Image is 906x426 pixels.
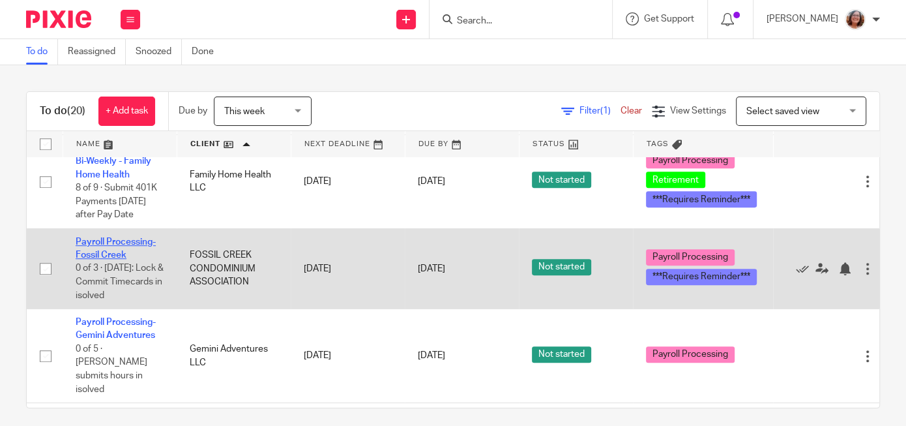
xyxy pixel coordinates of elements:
span: [DATE] [418,352,445,361]
span: View Settings [670,106,726,115]
td: Gemini Adventures LLC [177,309,291,403]
span: Payroll Processing [646,346,735,363]
input: Search [456,16,573,27]
p: Due by [179,104,207,117]
td: [DATE] [291,228,405,309]
span: Get Support [644,14,694,23]
a: Clear [621,106,642,115]
a: + Add task [98,97,155,126]
a: Done [192,39,224,65]
span: Payroll Processing [646,152,735,168]
td: [DATE] [291,135,405,229]
a: Payroll Processing-Gemini Adventures [76,318,156,340]
img: LB%20Reg%20Headshot%208-2-23.jpg [845,9,866,30]
a: To do [26,39,58,65]
span: Payroll Processing [646,249,735,266]
span: (1) [600,106,611,115]
td: Family Home Health LLC [177,135,291,229]
span: Not started [532,259,591,275]
span: 0 of 3 · [DATE]: Lock & Commit Timecards in isolved [76,264,164,300]
span: Not started [532,172,591,188]
a: Snoozed [136,39,182,65]
span: [DATE] [418,177,445,186]
span: (20) [67,106,85,116]
td: FOSSIL CREEK CONDOMINIUM ASSOCIATION [177,228,291,309]
a: Payroll Processing - Bi-Weekly - Family Home Health [76,144,158,179]
td: [DATE] [291,309,405,403]
span: Select saved view [746,107,819,116]
span: This week [224,107,265,116]
h1: To do [40,104,85,118]
span: Not started [532,346,591,363]
img: Pixie [26,10,91,28]
a: Payroll Processing-Fossil Creek [76,237,156,260]
span: 8 of 9 · Submit 401K Payments [DATE] after Pay Date [76,183,157,219]
a: Reassigned [68,39,126,65]
p: [PERSON_NAME] [767,12,838,25]
span: Tags [647,140,669,147]
a: Mark as done [796,262,815,275]
span: 0 of 5 · [PERSON_NAME] submits hours in isolved [76,344,147,394]
span: Retirement [646,172,705,188]
span: Filter [579,106,621,115]
span: [DATE] [418,264,445,273]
